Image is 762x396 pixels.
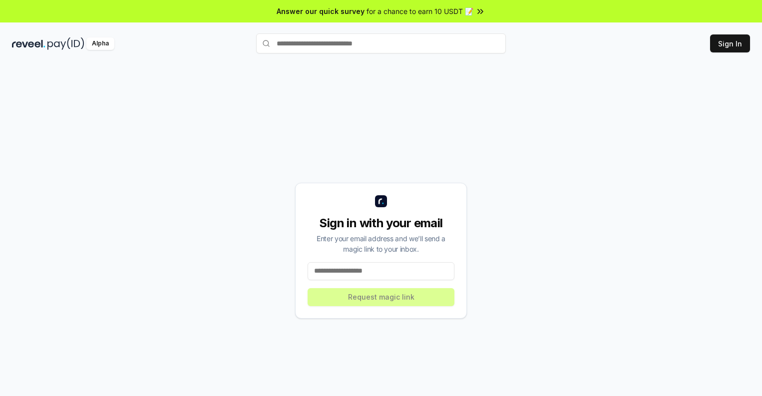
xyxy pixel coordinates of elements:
[367,6,473,16] span: for a chance to earn 10 USDT 📝
[277,6,365,16] span: Answer our quick survey
[308,215,454,231] div: Sign in with your email
[86,37,114,50] div: Alpha
[12,37,45,50] img: reveel_dark
[375,195,387,207] img: logo_small
[710,34,750,52] button: Sign In
[47,37,84,50] img: pay_id
[308,233,454,254] div: Enter your email address and we’ll send a magic link to your inbox.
